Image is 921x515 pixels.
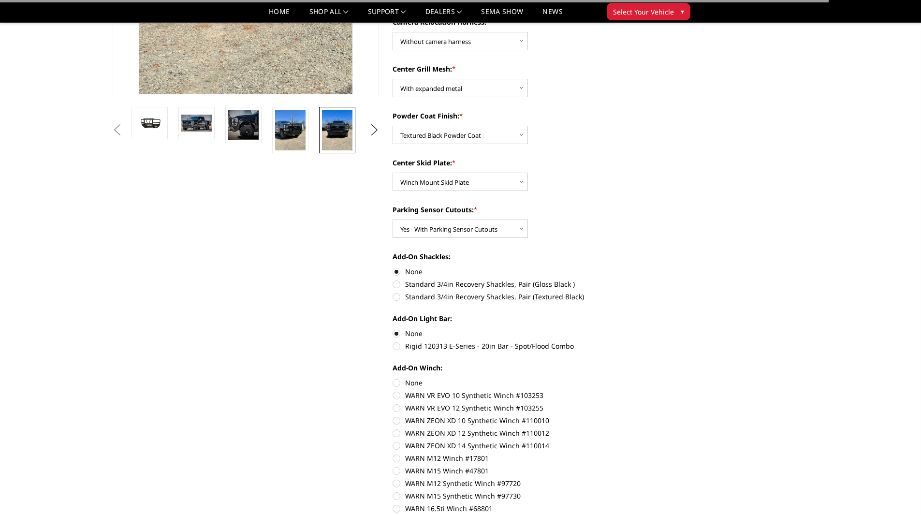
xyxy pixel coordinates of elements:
a: Support [368,8,406,22]
a: Home [269,8,290,22]
label: WARN VR EVO 10 Synthetic Winch #103253 [393,390,659,400]
span: Select Your Vehicle [613,7,674,17]
button: Previous [110,123,125,137]
label: WARN 16.5ti Winch #68801 [393,503,659,514]
label: Center Skid Plate: [393,158,659,168]
label: WARN ZEON XD 10 Synthetic Winch #110010 [393,415,659,426]
img: 2023-2025 Ford F250-350 - T2 Series - Extreme Front Bumper (receiver or winch) [322,110,352,150]
button: Select Your Vehicle [607,3,690,20]
label: WARN ZEON XD 14 Synthetic Winch #110014 [393,441,659,451]
label: WARN ZEON XD 12 Synthetic Winch #110012 [393,428,659,438]
label: WARN M15 Synthetic Winch #97730 [393,491,659,501]
img: 2023-2025 Ford F250-350 - T2 Series - Extreme Front Bumper (receiver or winch) [275,110,306,150]
a: News [542,8,562,22]
a: Dealers [425,8,462,22]
label: WARN VR EVO 12 Synthetic Winch #103255 [393,403,659,413]
label: Add-On Light Bar: [393,313,659,324]
img: 2023-2025 Ford F250-350 - T2 Series - Extreme Front Bumper (receiver or winch) [181,115,212,131]
label: WARN M12 Winch #17801 [393,453,659,463]
label: Center Grill Mesh: [393,64,659,74]
label: Add-On Shackles: [393,251,659,262]
label: None [393,266,659,277]
a: SEMA Show [481,8,523,22]
img: 2023-2025 Ford F250-350 - T2 Series - Extreme Front Bumper (receiver or winch) [134,115,165,132]
label: None [393,328,659,338]
label: Add-On Winch: [393,363,659,373]
label: WARN M12 Synthetic Winch #97720 [393,478,659,488]
a: shop all [309,8,349,22]
label: Standard 3/4in Recovery Shackles, Pair (Gloss Black ) [393,279,659,289]
label: Parking Sensor Cutouts: [393,205,659,215]
label: Powder Coat Finish: [393,111,659,121]
label: WARN M15 Winch #47801 [393,466,659,476]
label: Rigid 120313 E-Series - 20in Bar - Spot/Flood Combo [393,341,659,351]
button: Next [367,123,381,137]
img: 2023-2025 Ford F250-350 - T2 Series - Extreme Front Bumper (receiver or winch) [228,110,259,140]
label: Standard 3/4in Recovery Shackles, Pair (Textured Black) [393,292,659,302]
label: None [393,378,659,388]
span: ▾ [681,6,684,16]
